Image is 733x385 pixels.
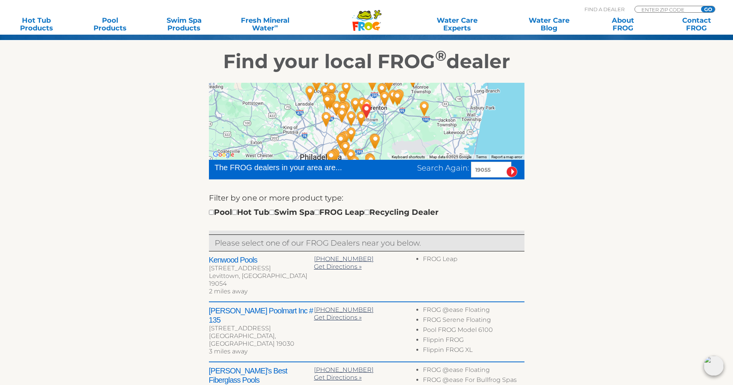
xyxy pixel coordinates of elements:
p: Please select one of our FROG Dealers near you below. [215,237,519,249]
a: Report a map error [491,155,522,159]
div: Audubon-Cesco Corporation - 21 miles away. [324,147,342,167]
a: ContactFROG [668,17,725,32]
div: Jersey Pools & Spas, Inc. - 19 miles away. [362,152,380,172]
a: Hot TubProducts [8,17,65,32]
div: Leslie's Poolmart Inc # 210 - 14 miles away. [321,89,339,110]
div: Carlton Pools - Warminster - 14 miles away. [321,91,339,112]
h2: [PERSON_NAME]'s Best Fiberglass Pools [209,366,314,385]
h2: Find your local FROG dealer [130,50,603,73]
div: Valley Spas and Pools - 11 miles away. [384,87,402,107]
div: Leslie's Poolmart Inc # 404 - 6 miles away. [342,108,360,129]
span: 3 miles away [209,348,247,355]
div: [GEOGRAPHIC_DATA], [GEOGRAPHIC_DATA] 19030 [209,332,314,348]
a: [PHONE_NUMBER] [314,366,374,373]
div: Leslie's Poolmart Inc # 1063 - 21 miles away. [326,146,344,166]
sup: ∞ [274,23,278,29]
a: PoolProducts [82,17,139,32]
div: Aqua Pool - Richboro - 10 miles away. [334,88,352,109]
div: Leslie's Poolmart Inc # 280 - 13 miles away. [336,128,354,149]
img: openIcon [704,356,724,376]
div: Leslie's Poolmart Inc # 211 - 15 miles away. [317,109,335,130]
div: Aloha Pool and Spa Service - 19 miles away. [361,151,379,171]
label: Filter by one or more product type: [209,192,343,204]
div: Spring Dance Hot Tubs - Evesham Township - 20 miles away. [346,153,364,174]
div: Pool Hot Tub Swim Spa FROG Leap Recycling Dealer [209,206,439,218]
h2: Kenwood Pools [209,255,314,264]
div: Perfect Pools Leisure Center Inc - 5 miles away. [347,95,364,115]
div: Riverton Pool & Garden - 11 miles away. [342,124,360,145]
div: Doc's D & L Pool Supplies - 14 miles away. [334,129,351,150]
div: Spa Hearth & Home - 16 miles away. [337,138,354,159]
div: [STREET_ADDRESS] [209,264,314,272]
span: 2 miles away [209,288,247,295]
span: Map data ©2025 Google [429,155,471,159]
sup: ® [435,47,446,64]
a: Swim SpaProducts [155,17,213,32]
div: Seasonal World Pool & Patio - 22 miles away. [416,98,433,119]
p: Find A Dealer [584,6,624,13]
a: Get Directions » [314,374,362,381]
li: Pool FROG Model 6100 [423,326,524,336]
div: Leslie's Poolmart Inc # 184 - 18 miles away. [342,146,360,167]
h2: [PERSON_NAME] Poolmart Inc # 135 [209,306,314,325]
div: Aqua Pool - Feasterville - 8 miles away. [337,98,354,119]
div: Leslie's Poolmart, Inc. # 75 - 9 miles away. [334,99,352,120]
div: National Pools & Spas - Lawrenceville - 10 miles away. [373,80,391,101]
button: Keyboard shortcuts [392,154,425,160]
li: Flippin FROG [423,336,524,346]
div: Swim-Mor Pools - Mt. Ephrain - 22 miles away. [322,147,340,168]
li: FROG @ease Floating [423,306,524,316]
div: Discount Pools & Supplies - 12 miles away. [367,131,384,152]
a: Water CareBlog [520,17,578,32]
li: FROG @ease Floating [423,366,524,376]
div: Leslie's Poolmart, Inc. # 832 - 19 miles away. [361,150,379,171]
div: The FROG dealers in your area are... [215,162,370,173]
li: FROG Serene Floating [423,316,524,326]
input: GO [701,6,715,12]
div: Sparkling Pools Inc - Pennington - 11 miles away. [364,73,381,94]
div: Leslie's Poolmart, Inc. # 661 - 13 miles away. [389,88,406,109]
div: Raines Pool Service - 11 miles away. [337,79,355,99]
a: Get Directions » [314,263,362,270]
div: Leslie's Poolmart Inc # 135 - 3 miles away. [354,94,371,115]
div: Levittown, [GEOGRAPHIC_DATA] 19054 [209,272,314,288]
div: National Pools & Spas - Robbinsville - 13 miles away. [391,86,408,107]
div: Better Pool Management - 9 miles away. [333,105,351,126]
div: LA Pools Inc - 15 miles away. [319,91,336,112]
a: Get Directions » [314,314,362,321]
span: Search Again: [417,163,469,172]
div: SJMO Pool & Spa Supplies - 16 miles away. [336,138,354,159]
div: Leslie's Poolmart Inc # 309 - 13 miles away. [380,73,398,94]
li: Flippin FROG XL [423,346,524,356]
div: Kenwood Pools - 2 miles away. [358,96,376,117]
a: [PHONE_NUMBER] [314,255,374,263]
a: Fresh MineralWater∞ [229,17,301,32]
a: Water CareExperts [411,17,504,32]
a: [PHONE_NUMBER] [314,306,374,313]
input: Zip Code Form [641,6,693,13]
div: New Harry's Discount - 15 miles away. [332,131,350,152]
a: AboutFROG [594,17,651,32]
li: FROG Leap [423,255,524,265]
img: Google [211,150,236,160]
div: Longford Garden Center - 8 miles away. [376,88,394,109]
a: Terms (opens in new tab) [476,155,487,159]
a: Open this area in Google Maps (opens a new window) [211,150,236,160]
div: LEVITTOWN, PA 19055 [358,100,376,121]
div: Leslie's Poolmart, Inc. # 894 - 12 miles away. [366,131,383,151]
div: Leslie's Poolmart Inc # 155 - 22 miles away. [301,83,319,104]
div: Country Club Pools - 9 miles away. [335,97,352,118]
div: [STREET_ADDRESS] [209,325,314,332]
div: Carlton Pools, Inc. - 14 miles away. [323,90,341,110]
div: Southampton Hot Tubs - 11 miles away. [328,98,346,119]
input: Submit [506,166,518,177]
